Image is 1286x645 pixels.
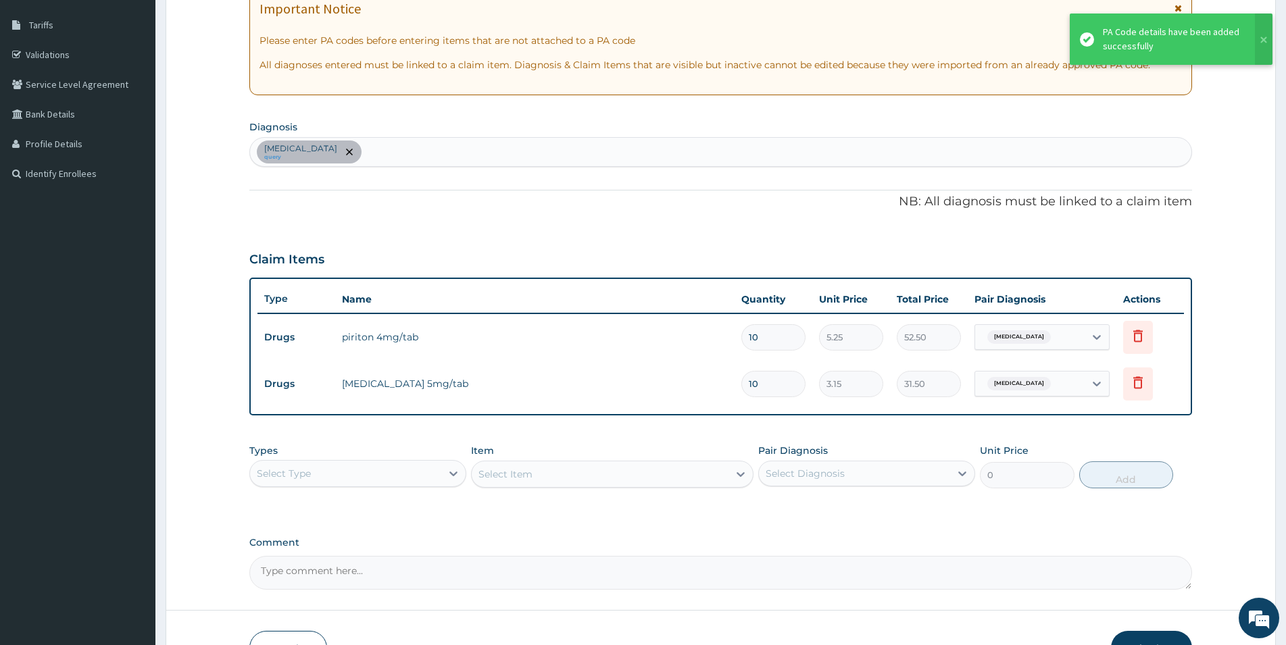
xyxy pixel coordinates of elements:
[335,370,735,397] td: [MEDICAL_DATA] 5mg/tab
[257,467,311,480] div: Select Type
[758,444,828,457] label: Pair Diagnosis
[735,286,812,313] th: Quantity
[7,369,257,416] textarea: Type your message and hit 'Enter'
[249,193,1192,211] p: NB: All diagnosis must be linked to a claim item
[78,170,187,307] span: We're online!
[259,1,361,16] h1: Important Notice
[259,34,1182,47] p: Please enter PA codes before entering items that are not attached to a PA code
[968,286,1116,313] th: Pair Diagnosis
[259,58,1182,72] p: All diagnoses entered must be linked to a claim item. Diagnosis & Claim Items that are visible bu...
[25,68,55,101] img: d_794563401_company_1708531726252_794563401
[249,120,297,134] label: Diagnosis
[1103,25,1242,53] div: PA Code details have been added successfully
[890,286,968,313] th: Total Price
[264,154,337,161] small: query
[264,143,337,154] p: [MEDICAL_DATA]
[257,325,335,350] td: Drugs
[987,377,1051,390] span: [MEDICAL_DATA]
[249,253,324,267] h3: Claim Items
[257,371,335,396] td: Drugs
[1079,461,1173,488] button: Add
[222,7,254,39] div: Minimize live chat window
[1116,286,1184,313] th: Actions
[29,19,53,31] span: Tariffs
[987,330,1051,344] span: [MEDICAL_DATA]
[766,467,845,480] div: Select Diagnosis
[249,537,1192,548] label: Comment
[249,445,278,457] label: Types
[257,286,335,311] th: Type
[812,286,890,313] th: Unit Price
[343,146,355,158] span: remove selection option
[335,324,735,351] td: piriton 4mg/tab
[980,444,1029,457] label: Unit Price
[70,76,227,93] div: Chat with us now
[335,286,735,313] th: Name
[471,444,494,457] label: Item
